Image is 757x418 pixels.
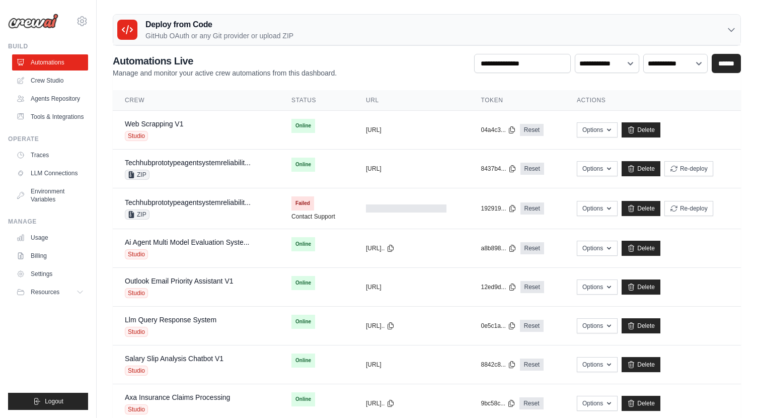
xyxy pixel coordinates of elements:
[622,161,660,176] a: Delete
[125,210,149,220] span: ZIP
[481,244,516,252] button: a8b898...
[622,122,660,137] a: Delete
[481,283,516,291] button: 12ed9d...
[291,213,335,221] a: Contact Support
[577,318,618,333] button: Options
[125,404,148,414] span: Studio
[291,354,315,368] span: Online
[622,396,660,411] a: Delete
[577,122,618,137] button: Options
[520,320,544,332] a: Reset
[520,163,544,175] a: Reset
[291,392,315,406] span: Online
[12,284,88,300] button: Resources
[125,288,148,298] span: Studio
[125,238,249,246] a: Ai Agent Multi Model Evaluation Syste...
[481,399,515,407] button: 9bc58c...
[520,281,544,293] a: Reset
[12,230,88,246] a: Usage
[291,158,315,172] span: Online
[12,73,88,89] a: Crew Studio
[291,276,315,290] span: Online
[12,266,88,282] a: Settings
[469,90,564,111] th: Token
[577,201,618,216] button: Options
[622,201,660,216] a: Delete
[577,280,618,295] button: Options
[481,361,515,369] button: 8842c8...
[12,147,88,163] a: Traces
[354,90,469,111] th: URL
[145,19,293,31] h3: Deploy from Code
[481,322,515,330] button: 0e5c1a...
[12,109,88,125] a: Tools & Integrations
[8,218,88,226] div: Manage
[622,241,660,256] a: Delete
[125,366,148,376] span: Studio
[125,277,234,285] a: Outlook Email Priority Assistant V1
[8,42,88,50] div: Build
[622,280,660,295] a: Delete
[12,248,88,264] a: Billing
[481,165,516,173] button: 8437b4...
[481,204,516,213] button: 192919...
[125,316,216,324] a: Llm Query Response System
[664,161,713,176] button: Re-deploy
[577,241,618,256] button: Options
[31,288,59,296] span: Resources
[125,327,148,337] span: Studio
[113,90,279,111] th: Crew
[125,131,148,141] span: Studio
[12,183,88,207] a: Environment Variables
[565,90,741,111] th: Actions
[577,396,618,411] button: Options
[520,124,544,136] a: Reset
[125,355,223,363] a: Salary Slip Analysis Chatbot V1
[577,357,618,372] button: Options
[577,161,618,176] button: Options
[125,198,251,206] a: Techhubprototypeagentsystemreliabilit...
[291,119,315,133] span: Online
[125,249,148,259] span: Studio
[622,318,660,333] a: Delete
[481,126,515,134] button: 04a4c3...
[519,397,543,409] a: Reset
[12,54,88,71] a: Automations
[291,196,314,211] span: Failed
[125,393,230,401] a: Axa Insurance Claims Processing
[664,201,713,216] button: Re-deploy
[622,357,660,372] a: Delete
[520,242,544,254] a: Reset
[8,14,58,29] img: Logo
[520,359,544,371] a: Reset
[520,202,544,215] a: Reset
[8,135,88,143] div: Operate
[125,159,251,167] a: Techhubprototypeagentsystemreliabilit...
[279,90,354,111] th: Status
[113,54,337,68] h2: Automations Live
[113,68,337,78] p: Manage and monitor your active crew automations from this dashboard.
[12,165,88,181] a: LLM Connections
[125,120,183,128] a: Web Scrapping V1
[45,397,63,405] span: Logout
[291,237,315,251] span: Online
[8,393,88,410] button: Logout
[12,91,88,107] a: Agents Repository
[291,315,315,329] span: Online
[125,170,149,180] span: ZIP
[145,31,293,41] p: GitHub OAuth or any Git provider or upload ZIP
